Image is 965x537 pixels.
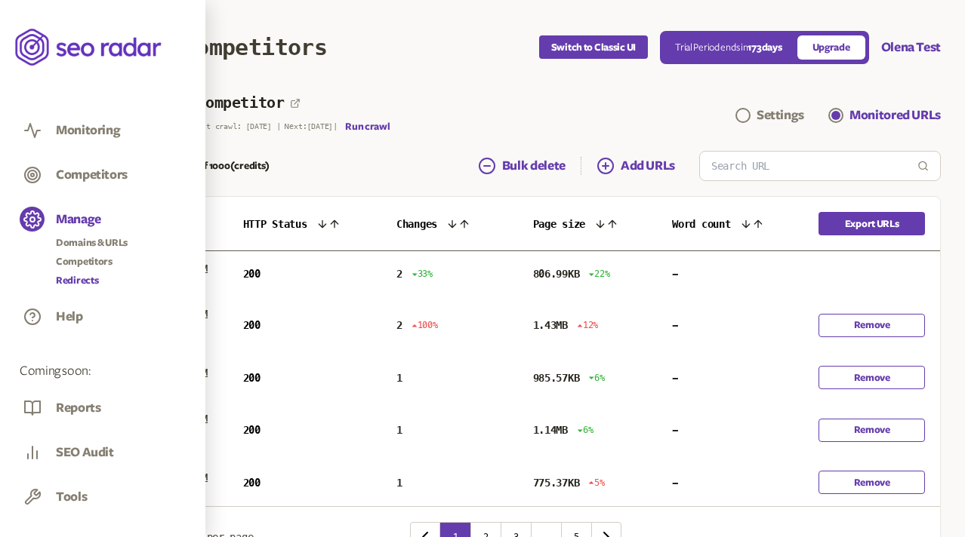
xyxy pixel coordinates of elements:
[243,319,261,331] span: 200
[91,34,327,60] h1: Manage Competitors
[748,42,782,53] span: 173 days
[588,477,605,489] span: 5%
[56,308,83,325] button: Help
[56,122,120,139] button: Monitoring
[243,268,261,280] span: 200
[828,106,941,124] a: Monitored URLs
[412,268,433,280] span: 33%
[56,254,128,269] a: Competitors
[735,106,804,124] a: Settings
[193,122,338,131] p: Last crawl: [DATE] | Next: [DATE] |
[577,319,598,331] span: 12%
[412,319,438,331] span: 100%
[396,372,402,384] p: 1
[396,424,402,436] p: 1
[621,157,675,175] span: Add URLs
[345,121,390,133] button: Run crawl
[577,424,593,436] span: 6%
[797,35,865,60] a: Upgrade
[819,419,925,442] button: Remove
[881,38,941,57] button: Olena Test
[56,211,101,228] button: Manage
[672,372,678,384] p: -
[243,372,261,384] span: 200
[849,106,941,124] div: Monitored URLs
[533,268,580,280] p: 806.99KB
[672,477,678,489] p: -
[588,372,605,384] span: 6%
[588,268,609,280] span: 22%
[396,477,402,489] p: 1
[819,212,925,235] button: Export URLs
[533,319,568,331] p: 1.43MB
[56,167,128,183] button: Competitors
[672,268,678,280] p: -
[533,477,580,489] p: 775.37KB
[396,218,437,230] span: Changes
[502,157,566,175] span: Bulk delete
[672,319,678,331] p: -
[675,41,782,54] p: Trial Period ends in
[533,218,585,230] span: Page size
[533,372,580,384] p: 985.57KB
[533,424,568,436] p: 1.14MB
[581,157,675,175] a: Add URLs
[672,218,730,230] span: Word count
[478,157,581,175] a: Bulk delete
[819,471,925,494] button: Remove
[396,268,402,280] p: 2
[539,35,648,59] button: Switch to Classic UI
[711,152,917,180] input: Search URL
[396,319,402,331] p: 2
[20,162,186,191] a: Competitors
[243,218,307,230] span: HTTP Status
[56,235,128,250] a: Domains & URLs
[672,424,678,436] p: -
[819,314,925,337] button: Remove
[20,363,186,380] span: Coming soon:
[819,366,925,389] button: Remove
[243,424,261,436] span: 200
[757,106,804,124] div: Settings
[243,477,261,489] span: 200
[56,273,128,288] a: Redirects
